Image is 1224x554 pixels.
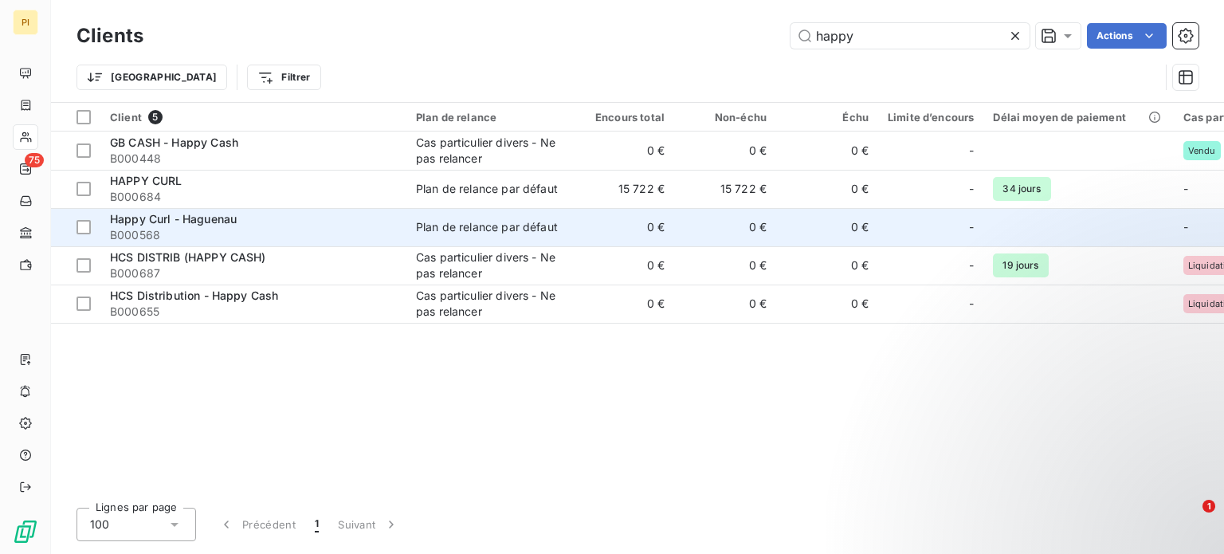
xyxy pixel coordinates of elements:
div: Plan de relance [416,111,563,124]
span: B000568 [110,227,397,243]
span: Vendu [1188,146,1216,155]
span: - [969,143,974,159]
img: Logo LeanPay [13,519,38,544]
div: PI [13,10,38,35]
span: 34 jours [993,177,1050,201]
td: 0 € [572,208,674,246]
td: 0 € [776,208,878,246]
div: Plan de relance par défaut [416,219,558,235]
button: 1 [305,508,328,541]
span: 5 [148,110,163,124]
input: Rechercher [790,23,1030,49]
span: HCS Distribution - Happy Cash [110,289,278,302]
span: B000684 [110,189,397,205]
td: 0 € [674,132,776,170]
td: 0 € [674,285,776,323]
span: - [1183,182,1188,195]
span: HAPPY CURL [110,174,182,187]
iframe: Intercom notifications message [905,399,1224,511]
span: 19 jours [993,253,1048,277]
td: 0 € [674,208,776,246]
span: HCS DISTRIB (HAPPY CASH) [110,250,266,264]
button: Suivant [328,508,409,541]
td: 0 € [776,132,878,170]
span: 75 [25,153,44,167]
span: 100 [90,517,109,532]
button: [GEOGRAPHIC_DATA] [76,65,227,90]
div: Cas particulier divers - Ne pas relancer [416,288,563,320]
span: Client [110,111,142,124]
div: Échu [786,111,869,124]
span: B000687 [110,265,397,281]
td: 0 € [776,285,878,323]
td: 0 € [674,246,776,285]
td: 0 € [572,132,674,170]
iframe: Intercom live chat [1170,500,1208,538]
span: - [969,296,974,312]
div: Encours total [582,111,665,124]
button: Filtrer [247,65,320,90]
span: GB CASH - Happy Cash [110,136,238,149]
td: 0 € [776,170,878,208]
span: - [1183,220,1188,234]
td: 15 722 € [674,170,776,208]
span: - [969,219,974,235]
td: 0 € [776,246,878,285]
div: Cas particulier divers - Ne pas relancer [416,249,563,281]
td: 15 722 € [572,170,674,208]
button: Précédent [209,508,305,541]
td: 0 € [572,246,674,285]
span: 1 [315,517,319,532]
div: Non-échu [684,111,767,124]
span: B000655 [110,304,397,320]
div: Délai moyen de paiement [993,111,1163,124]
div: Plan de relance par défaut [416,181,558,197]
span: Happy Curl - Haguenau [110,212,237,226]
h3: Clients [76,22,143,50]
div: Limite d’encours [888,111,974,124]
span: 1 [1202,500,1215,513]
div: Cas particulier divers - Ne pas relancer [416,135,563,167]
button: Actions [1087,23,1167,49]
td: 0 € [572,285,674,323]
span: - [969,181,974,197]
span: - [969,257,974,273]
span: B000448 [110,151,397,167]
